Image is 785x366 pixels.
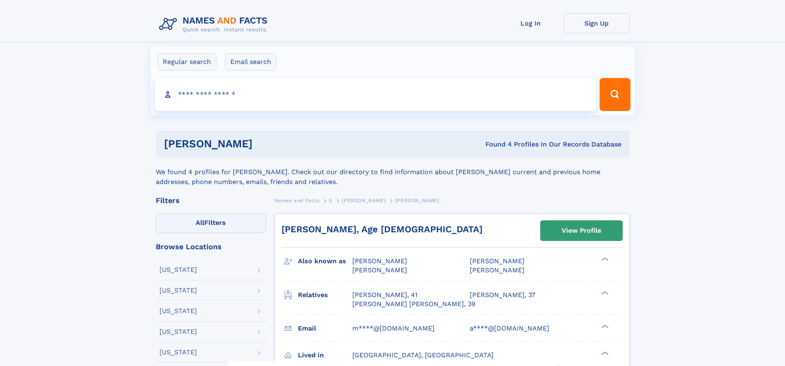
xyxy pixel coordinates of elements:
[156,197,266,204] div: Filters
[352,266,407,274] span: [PERSON_NAME]
[562,221,601,240] div: View Profile
[352,351,494,359] span: [GEOGRAPHIC_DATA], [GEOGRAPHIC_DATA]
[164,139,369,149] h1: [PERSON_NAME]
[225,53,277,71] label: Email search
[599,257,609,262] div: ❯
[541,221,622,241] a: View Profile
[599,323,609,329] div: ❯
[298,348,352,362] h3: Lived in
[156,157,630,187] div: We found 4 profiles for [PERSON_NAME]. Check out our directory to find information about [PERSON_...
[156,213,266,233] label: Filters
[329,195,333,205] a: S
[369,140,621,149] div: Found 4 Profiles In Our Records Database
[298,321,352,335] h3: Email
[564,13,630,33] a: Sign Up
[157,53,216,71] label: Regular search
[342,198,386,203] span: [PERSON_NAME]
[159,308,197,314] div: [US_STATE]
[599,350,609,356] div: ❯
[329,198,333,203] span: S
[599,290,609,295] div: ❯
[155,78,596,111] input: search input
[159,267,197,273] div: [US_STATE]
[470,290,535,300] a: [PERSON_NAME], 37
[352,290,417,300] a: [PERSON_NAME], 41
[281,224,483,234] a: [PERSON_NAME], Age [DEMOGRAPHIC_DATA]
[298,288,352,302] h3: Relatives
[156,13,274,35] img: Logo Names and Facts
[196,219,204,227] span: All
[352,257,407,265] span: [PERSON_NAME]
[274,195,320,205] a: Names and Facts
[298,254,352,268] h3: Also known as
[470,257,525,265] span: [PERSON_NAME]
[470,266,525,274] span: [PERSON_NAME]
[498,13,564,33] a: Log In
[159,328,197,335] div: [US_STATE]
[352,300,476,309] a: [PERSON_NAME] [PERSON_NAME], 39
[159,287,197,294] div: [US_STATE]
[395,198,439,203] span: [PERSON_NAME]
[159,349,197,356] div: [US_STATE]
[342,195,386,205] a: [PERSON_NAME]
[600,78,630,111] button: Search Button
[156,243,266,250] div: Browse Locations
